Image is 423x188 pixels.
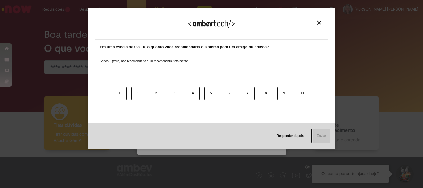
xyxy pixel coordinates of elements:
button: Close [315,20,323,25]
button: 10 [296,87,309,100]
button: 8 [259,87,273,100]
img: Logo Ambevtech [188,20,235,28]
button: 9 [277,87,291,100]
button: 3 [168,87,181,100]
button: 5 [204,87,218,100]
button: 6 [223,87,236,100]
label: Em uma escala de 0 a 10, o quanto você recomendaria o sistema para um amigo ou colega? [100,44,269,50]
label: Sendo 0 (zero) não recomendaria e 10 recomendaria totalmente. [100,52,189,63]
button: 0 [113,87,127,100]
button: 7 [241,87,255,100]
img: Close [317,20,321,25]
button: 2 [150,87,163,100]
button: Responder depois [269,129,312,143]
button: 4 [186,87,200,100]
button: 1 [131,87,145,100]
